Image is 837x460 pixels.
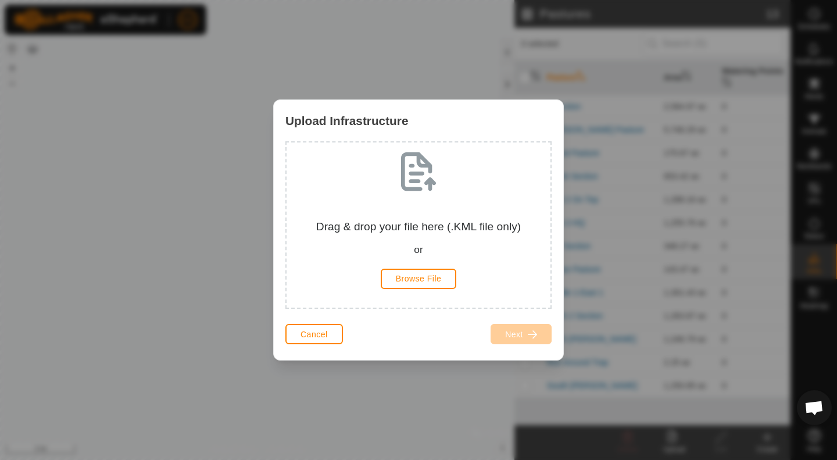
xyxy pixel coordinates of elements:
span: Browse File [396,274,442,283]
span: Next [505,330,523,339]
button: Cancel [285,324,343,344]
div: Open chat [797,390,832,425]
div: or [296,243,541,258]
div: Drag & drop your file here (.KML file only) [296,219,541,258]
button: Next [491,324,552,344]
span: Upload Infrastructure [285,112,408,130]
button: Browse File [381,269,457,289]
span: Cancel [301,330,328,339]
